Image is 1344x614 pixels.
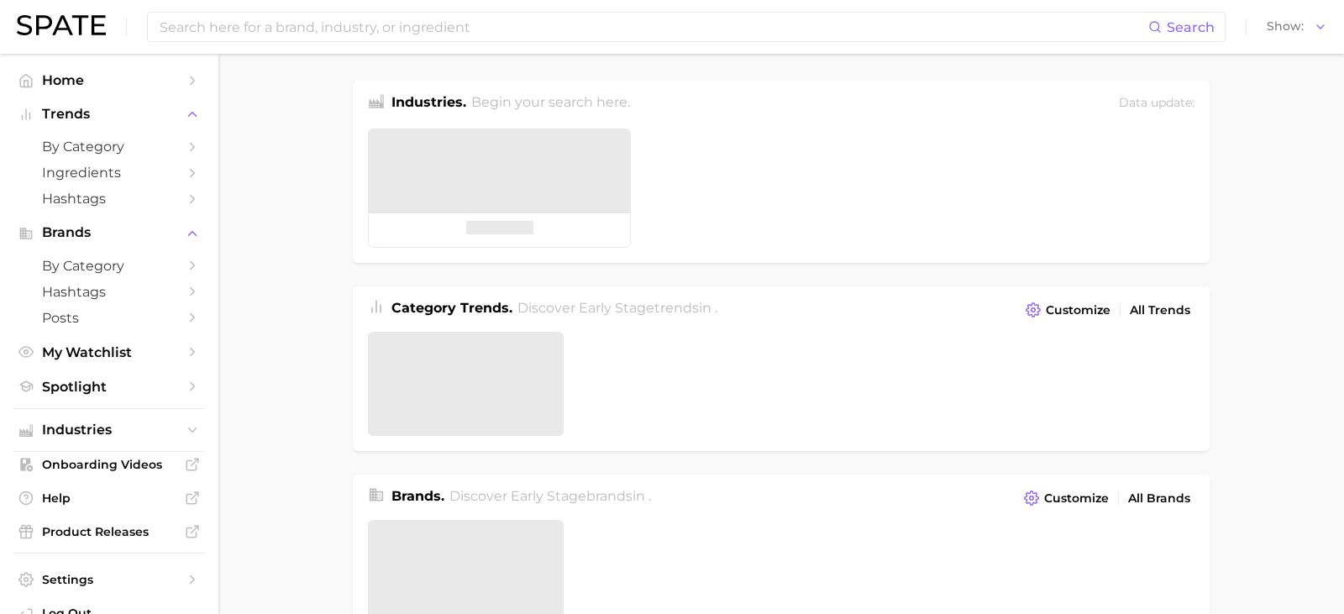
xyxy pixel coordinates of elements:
a: Hashtags [13,279,205,305]
a: Help [13,485,205,511]
input: Search here for a brand, industry, or ingredient [158,13,1148,41]
span: by Category [42,258,176,274]
span: Brands . [391,488,444,504]
span: by Category [42,139,176,155]
button: Show [1263,16,1331,38]
a: All Trends [1126,299,1194,322]
a: Posts [13,305,205,331]
span: Brands [42,225,176,240]
span: Hashtags [42,191,176,207]
span: Settings [42,572,176,587]
span: Customize [1046,303,1110,317]
span: Customize [1044,491,1109,506]
span: All Brands [1128,491,1190,506]
h2: Begin your search here. [471,92,630,115]
span: All Trends [1130,303,1190,317]
a: Hashtags [13,186,205,212]
button: Customize [1020,486,1113,510]
span: Home [42,72,176,88]
a: Spotlight [13,374,205,400]
span: My Watchlist [42,344,176,360]
span: Spotlight [42,379,176,395]
span: Ingredients [42,165,176,181]
a: Product Releases [13,519,205,544]
a: by Category [13,134,205,160]
a: Settings [13,567,205,592]
a: Onboarding Videos [13,452,205,477]
span: Search [1167,19,1215,35]
span: Show [1267,22,1304,31]
a: Home [13,67,205,93]
span: Category Trends . [391,300,512,316]
span: Industries [42,422,176,438]
button: Brands [13,220,205,245]
button: Customize [1021,298,1115,322]
a: All Brands [1124,487,1194,510]
img: SPATE [17,15,106,35]
span: Product Releases [42,524,176,539]
a: My Watchlist [13,339,205,365]
button: Industries [13,417,205,443]
span: Discover Early Stage trends in . [517,300,717,316]
span: Hashtags [42,284,176,300]
div: Data update: [1119,92,1194,115]
span: Trends [42,107,176,122]
span: Help [42,491,176,506]
button: Trends [13,102,205,127]
span: Discover Early Stage brands in . [449,488,651,504]
span: Onboarding Videos [42,457,176,472]
a: by Category [13,253,205,279]
h1: Industries. [391,92,466,115]
span: Posts [42,310,176,326]
a: Ingredients [13,160,205,186]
